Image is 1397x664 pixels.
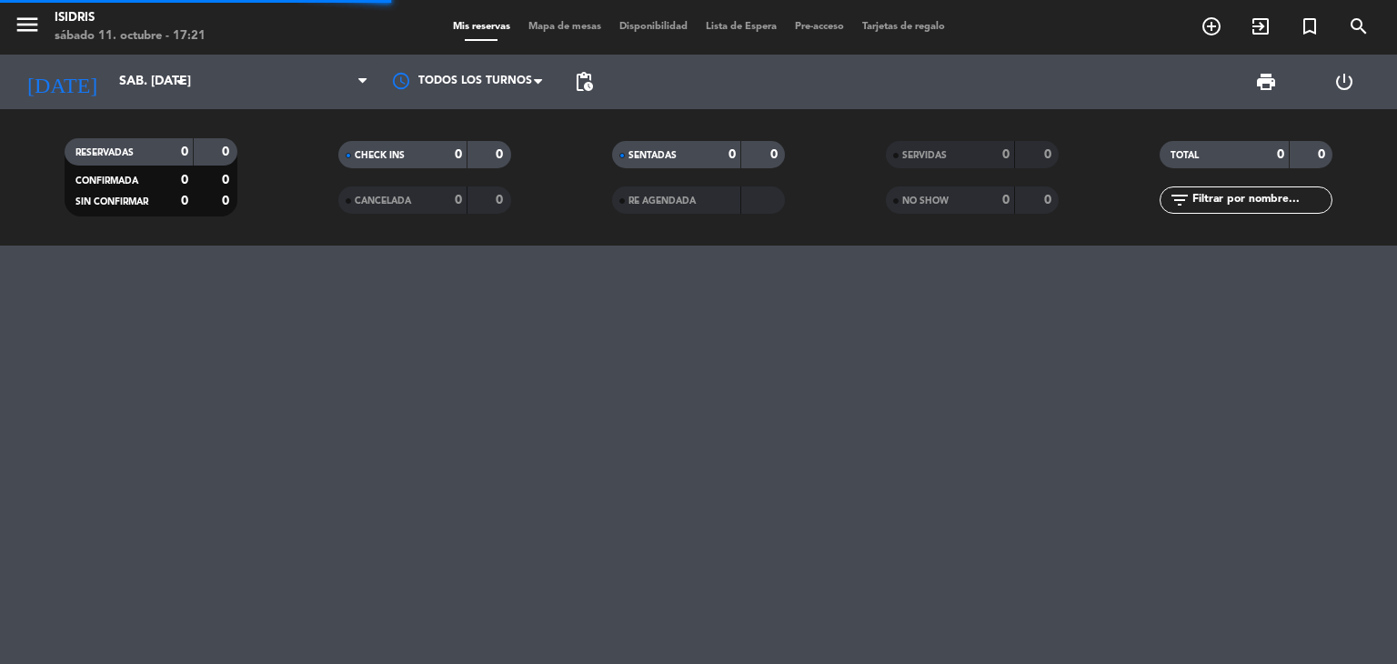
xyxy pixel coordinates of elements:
strong: 0 [729,148,736,161]
i: arrow_drop_down [169,71,191,93]
span: SIN CONFIRMAR [75,197,148,206]
span: CHECK INS [355,151,405,160]
i: turned_in_not [1299,15,1321,37]
button: menu [14,11,41,45]
strong: 0 [181,174,188,186]
div: isidris [55,9,206,27]
strong: 0 [1002,194,1010,206]
strong: 0 [1044,194,1055,206]
i: filter_list [1169,189,1191,211]
i: add_circle_outline [1201,15,1222,37]
strong: 0 [1044,148,1055,161]
span: SERVIDAS [902,151,947,160]
input: Filtrar por nombre... [1191,190,1332,210]
span: SENTADAS [628,151,677,160]
strong: 0 [222,146,233,158]
span: RE AGENDADA [628,196,696,206]
span: RESERVADAS [75,148,134,157]
span: NO SHOW [902,196,949,206]
strong: 0 [455,194,462,206]
span: Disponibilidad [610,22,697,32]
i: power_settings_new [1333,71,1355,93]
i: exit_to_app [1250,15,1271,37]
span: pending_actions [573,71,595,93]
span: Mapa de mesas [519,22,610,32]
strong: 0 [1002,148,1010,161]
strong: 0 [222,174,233,186]
span: CONFIRMADA [75,176,138,186]
span: TOTAL [1171,151,1199,160]
strong: 0 [770,148,781,161]
span: Pre-acceso [786,22,853,32]
span: print [1255,71,1277,93]
i: [DATE] [14,62,110,102]
span: Tarjetas de regalo [853,22,954,32]
strong: 0 [1318,148,1329,161]
strong: 0 [181,146,188,158]
span: Mis reservas [444,22,519,32]
span: Lista de Espera [697,22,786,32]
i: search [1348,15,1370,37]
span: CANCELADA [355,196,411,206]
strong: 0 [496,148,507,161]
div: LOG OUT [1305,55,1383,109]
strong: 0 [1277,148,1284,161]
i: menu [14,11,41,38]
strong: 0 [222,195,233,207]
strong: 0 [181,195,188,207]
div: sábado 11. octubre - 17:21 [55,27,206,45]
strong: 0 [496,194,507,206]
strong: 0 [455,148,462,161]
